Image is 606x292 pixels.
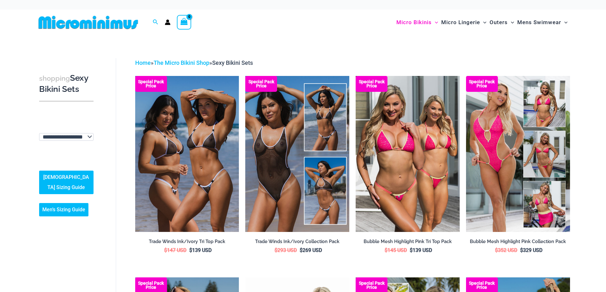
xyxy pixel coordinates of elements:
[245,239,349,245] h2: Trade Winds Ink/Ivory Collection Pack
[410,247,413,253] span: $
[466,76,570,232] img: Collection Pack F
[275,247,297,253] bdi: 293 USD
[300,247,303,253] span: $
[275,247,277,253] span: $
[356,80,387,88] b: Special Pack Price
[466,76,570,232] a: Collection Pack F Collection Pack BCollection Pack B
[245,239,349,247] a: Trade Winds Ink/Ivory Collection Pack
[394,12,570,33] nav: Site Navigation
[164,247,167,253] span: $
[385,247,387,253] span: $
[189,247,192,253] span: $
[212,59,253,66] span: Sexy Bikini Sets
[356,239,460,245] h2: Bubble Mesh Highlight Pink Tri Top Pack
[135,59,253,66] span: » »
[135,76,239,232] img: Top Bum Pack
[520,247,542,253] bdi: 329 USD
[135,281,167,289] b: Special Pack Price
[466,80,498,88] b: Special Pack Price
[520,247,523,253] span: $
[135,80,167,88] b: Special Pack Price
[39,74,70,82] span: shopping
[432,14,438,31] span: Menu Toggle
[245,80,277,88] b: Special Pack Price
[508,14,514,31] span: Menu Toggle
[480,14,486,31] span: Menu Toggle
[396,14,432,31] span: Micro Bikinis
[39,203,88,216] a: Men’s Sizing Guide
[495,247,517,253] bdi: 352 USD
[165,19,171,25] a: Account icon link
[410,247,432,253] bdi: 139 USD
[385,247,407,253] bdi: 145 USD
[135,76,239,232] a: Top Bum Pack Top Bum Pack bTop Bum Pack b
[356,239,460,247] a: Bubble Mesh Highlight Pink Tri Top Pack
[245,76,349,232] a: Collection Pack Collection Pack b (1)Collection Pack b (1)
[36,15,141,30] img: MM SHOP LOGO FLAT
[177,15,192,30] a: View Shopping Cart, empty
[189,247,212,253] bdi: 139 USD
[135,59,151,66] a: Home
[466,281,498,289] b: Special Pack Price
[395,13,440,32] a: Micro BikinisMenu ToggleMenu Toggle
[153,18,158,26] a: Search icon link
[39,133,94,141] select: wpc-taxonomy-pa_fabric-type-746009
[154,59,209,66] a: The Micro Bikini Shop
[245,76,349,232] img: Collection Pack
[440,13,488,32] a: Micro LingerieMenu ToggleMenu Toggle
[466,239,570,245] h2: Bubble Mesh Highlight Pink Collection Pack
[39,73,94,95] h3: Sexy Bikini Sets
[356,76,460,232] a: Tri Top Pack F Tri Top Pack BTri Top Pack B
[39,171,94,194] a: [DEMOGRAPHIC_DATA] Sizing Guide
[356,281,387,289] b: Special Pack Price
[164,247,186,253] bdi: 147 USD
[300,247,322,253] bdi: 269 USD
[517,14,561,31] span: Mens Swimwear
[135,239,239,247] a: Trade Winds Ink/Ivory Tri Top Pack
[495,247,498,253] span: $
[135,239,239,245] h2: Trade Winds Ink/Ivory Tri Top Pack
[466,239,570,247] a: Bubble Mesh Highlight Pink Collection Pack
[441,14,480,31] span: Micro Lingerie
[561,14,568,31] span: Menu Toggle
[490,14,508,31] span: Outers
[488,13,516,32] a: OutersMenu ToggleMenu Toggle
[356,76,460,232] img: Tri Top Pack F
[516,13,569,32] a: Mens SwimwearMenu ToggleMenu Toggle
